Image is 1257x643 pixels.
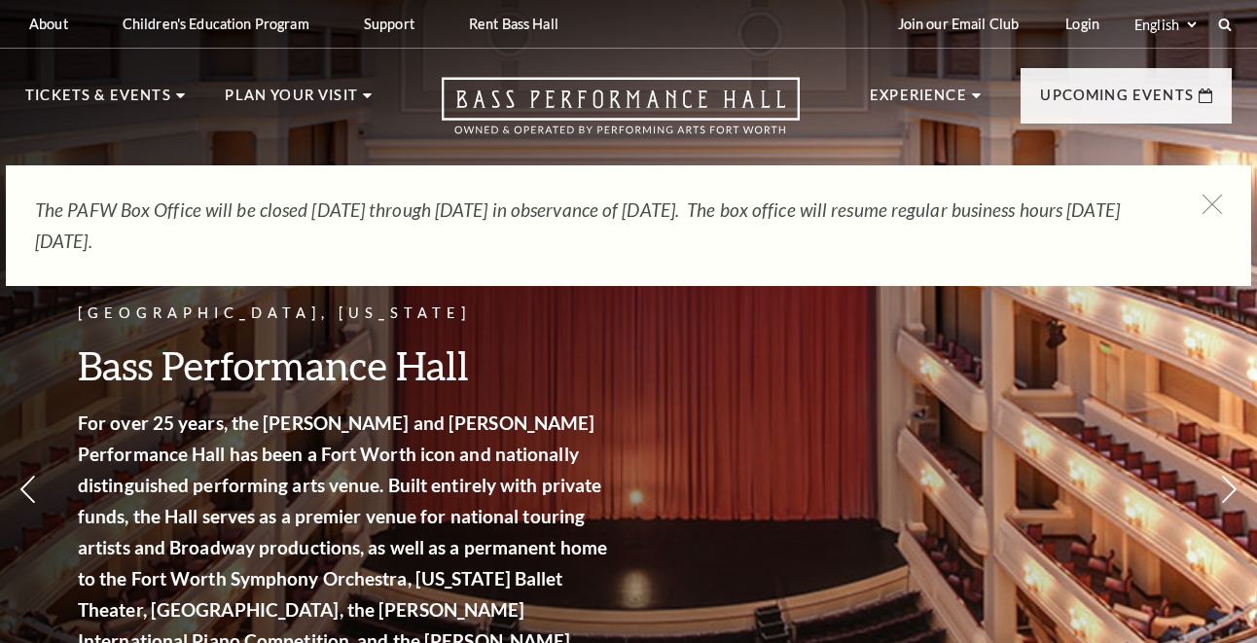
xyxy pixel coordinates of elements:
[870,84,967,119] p: Experience
[364,16,414,32] p: Support
[469,16,558,32] p: Rent Bass Hall
[225,84,358,119] p: Plan Your Visit
[1040,84,1194,119] p: Upcoming Events
[29,16,68,32] p: About
[123,16,309,32] p: Children's Education Program
[78,302,613,326] p: [GEOGRAPHIC_DATA], [US_STATE]
[35,198,1120,252] em: The PAFW Box Office will be closed [DATE] through [DATE] in observance of [DATE]. The box office ...
[1131,16,1200,34] select: Select:
[78,340,613,390] h3: Bass Performance Hall
[25,84,171,119] p: Tickets & Events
